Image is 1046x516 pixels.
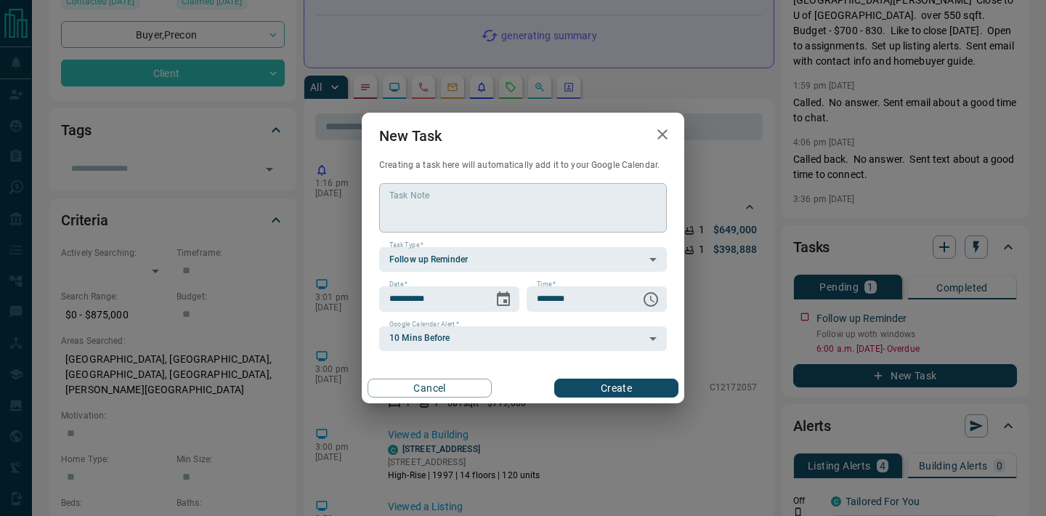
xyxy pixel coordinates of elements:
[489,285,518,314] button: Choose date, selected date is Sep 13, 2025
[379,326,667,351] div: 10 Mins Before
[537,280,556,289] label: Time
[362,113,459,159] h2: New Task
[379,159,667,172] p: Creating a task here will automatically add it to your Google Calendar.
[368,379,492,398] button: Cancel
[389,241,423,250] label: Task Type
[554,379,678,398] button: Create
[389,280,408,289] label: Date
[379,247,667,272] div: Follow up Reminder
[636,285,665,314] button: Choose time, selected time is 6:00 AM
[389,320,459,329] label: Google Calendar Alert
